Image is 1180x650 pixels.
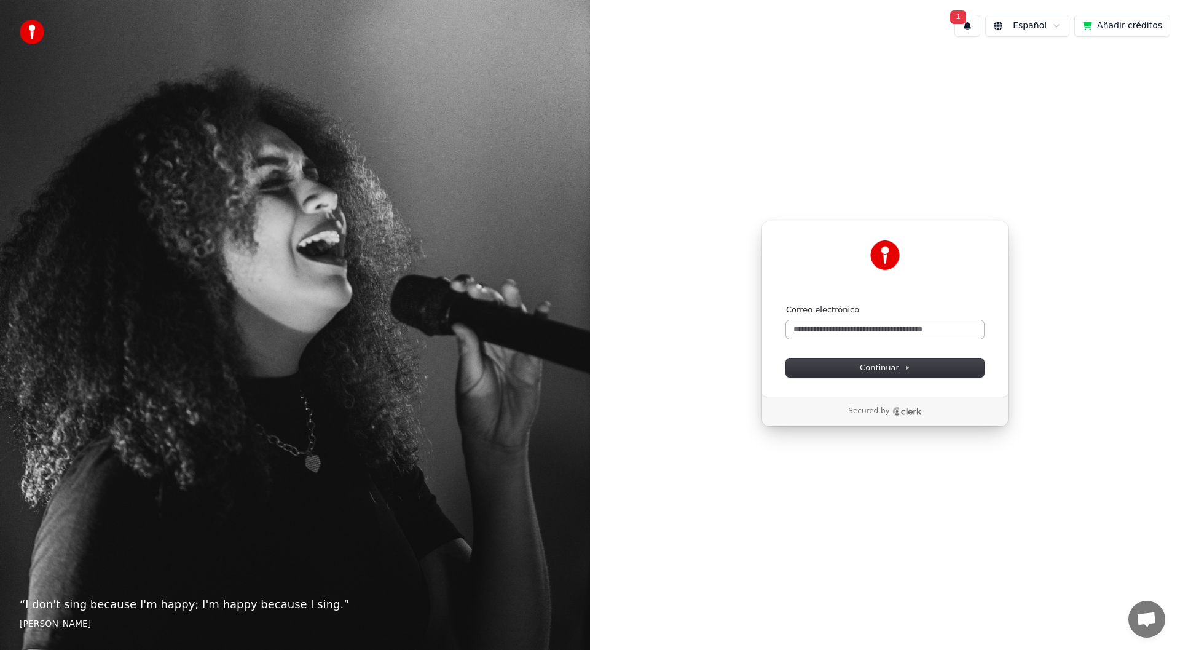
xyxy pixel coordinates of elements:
img: youka [20,20,44,44]
div: Chat abierto [1128,601,1165,638]
footer: [PERSON_NAME] [20,618,570,630]
a: Clerk logo [892,407,922,416]
p: “ I don't sing because I'm happy; I'm happy because I sing. ” [20,596,570,613]
label: Correo electrónico [786,304,859,315]
span: Continuar [860,362,910,373]
span: 1 [950,10,966,24]
button: Continuar [786,359,984,377]
button: Añadir créditos [1074,15,1170,37]
button: 1 [954,15,980,37]
p: Secured by [848,406,889,416]
img: Youka [870,240,900,270]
